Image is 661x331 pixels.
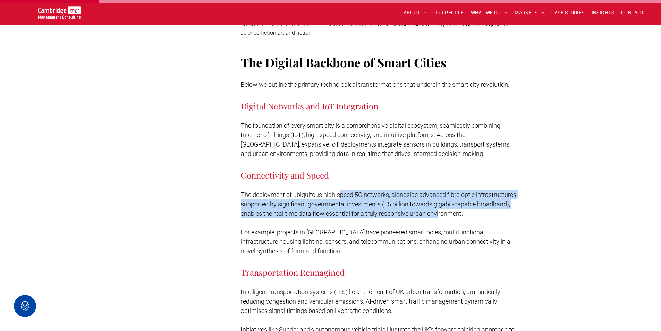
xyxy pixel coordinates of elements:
[511,7,548,18] a: MARKETS
[38,7,81,15] a: Your Business Transformed | Cambridge Management Consulting
[241,100,378,111] span: Digital Networks and IoT Integration
[38,6,81,19] img: Go to Homepage
[241,267,345,278] span: Transportation Reimagined
[241,169,329,181] span: Connectivity and Speed
[400,7,430,18] a: ABOUT
[618,7,647,18] a: CONTACT
[241,122,510,157] span: The foundation of every smart city is a comprehensive digital ecosystem, seamlessly combining Int...
[467,7,511,18] a: WHAT WE DO
[241,54,446,71] span: The Digital Backbone of Smart Cities
[588,7,618,18] a: INSIGHTS
[241,21,508,36] span: Smart Cities tap into a rich vein of scientific utopianism, characterised most recently by the So...
[548,7,588,18] a: CASE STUDIES
[430,7,467,18] a: OUR PEOPLE
[241,288,500,314] span: Intelligent transportation systems (ITS) lie at the heart of UK urban transformation, dramaticall...
[241,191,516,217] span: The deployment of ubiquitous high-speed 5G networks, alongside advanced fibre-optic infrastructur...
[241,229,510,255] span: For example, projects in [GEOGRAPHIC_DATA] have pioneered smart poles, multifunctional infrastruc...
[241,81,509,88] span: Below we outline the primary technological transformations that underpin the smart city revolution.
